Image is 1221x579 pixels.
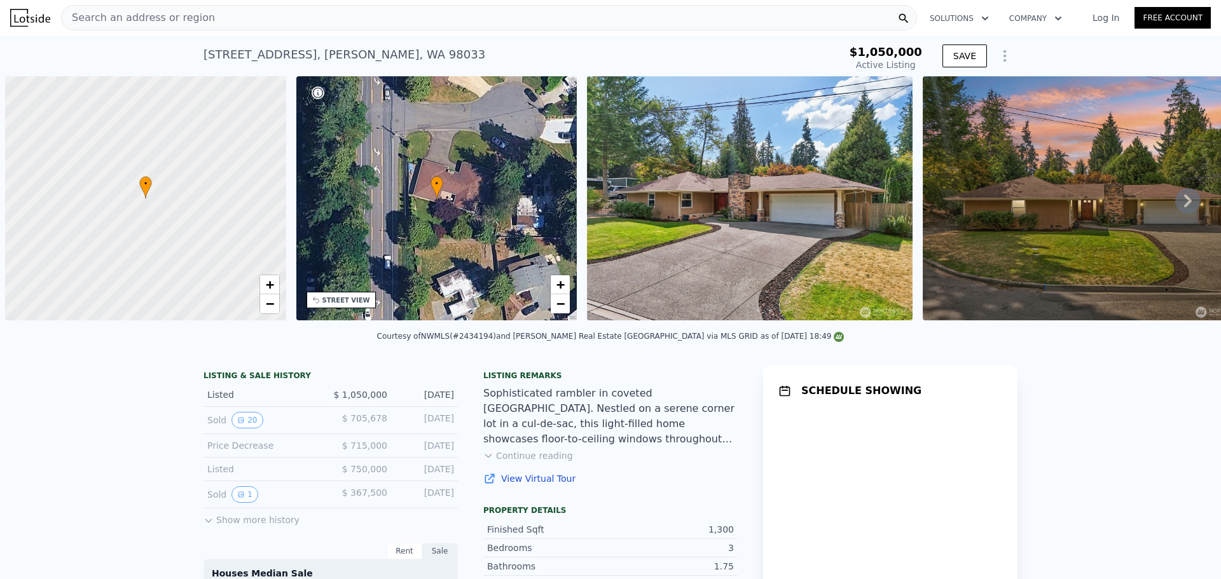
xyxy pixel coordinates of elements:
[265,296,273,311] span: −
[610,560,734,573] div: 1.75
[260,275,279,294] a: Zoom in
[556,276,565,292] span: +
[10,9,50,27] img: Lotside
[377,332,845,341] div: Courtesy of NWMLS (#2434194) and [PERSON_NAME] Real Estate [GEOGRAPHIC_DATA] via MLS GRID as of [...
[856,60,916,70] span: Active Listing
[342,413,387,423] span: $ 705,678
[397,439,454,452] div: [DATE]
[322,296,370,305] div: STREET VIEW
[62,10,215,25] span: Search an address or region
[431,178,443,189] span: •
[333,390,387,400] span: $ 1,050,000
[397,388,454,401] div: [DATE]
[203,508,300,526] button: Show more history
[1135,7,1211,29] a: Free Account
[397,463,454,475] div: [DATE]
[610,523,734,536] div: 1,300
[139,178,152,189] span: •
[207,388,321,401] div: Listed
[260,294,279,313] a: Zoom out
[487,542,610,554] div: Bedrooms
[203,46,485,64] div: [STREET_ADDRESS] , [PERSON_NAME] , WA 98033
[422,543,458,559] div: Sale
[483,505,738,515] div: Property details
[992,43,1018,69] button: Show Options
[342,464,387,474] span: $ 750,000
[587,76,913,320] img: Sale: 169710844 Parcel: 97518992
[487,560,610,573] div: Bathrooms
[139,176,152,198] div: •
[483,472,738,485] a: View Virtual Tour
[610,542,734,554] div: 3
[203,371,458,383] div: LISTING & SALE HISTORY
[551,294,570,313] a: Zoom out
[487,523,610,536] div: Finished Sqft
[207,486,321,503] div: Sold
[850,45,922,58] span: $1,050,000
[801,383,921,398] h1: SCHEDULE SHOWING
[834,332,844,342] img: NWMLS Logo
[920,7,999,30] button: Solutions
[231,412,263,428] button: View historical data
[207,463,321,475] div: Listed
[999,7,1072,30] button: Company
[1077,11,1135,24] a: Log In
[483,371,738,381] div: Listing remarks
[431,176,443,198] div: •
[556,296,565,311] span: −
[397,412,454,428] div: [DATE]
[207,439,321,452] div: Price Decrease
[342,487,387,498] span: $ 367,500
[551,275,570,294] a: Zoom in
[397,486,454,503] div: [DATE]
[483,449,573,462] button: Continue reading
[942,44,987,67] button: SAVE
[483,386,738,447] div: Sophisticated rambler in coveted [GEOGRAPHIC_DATA]. Nestled on a serene corner lot in a cul-de-sa...
[342,440,387,451] span: $ 715,000
[207,412,321,428] div: Sold
[231,486,258,503] button: View historical data
[387,543,422,559] div: Rent
[265,276,273,292] span: +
